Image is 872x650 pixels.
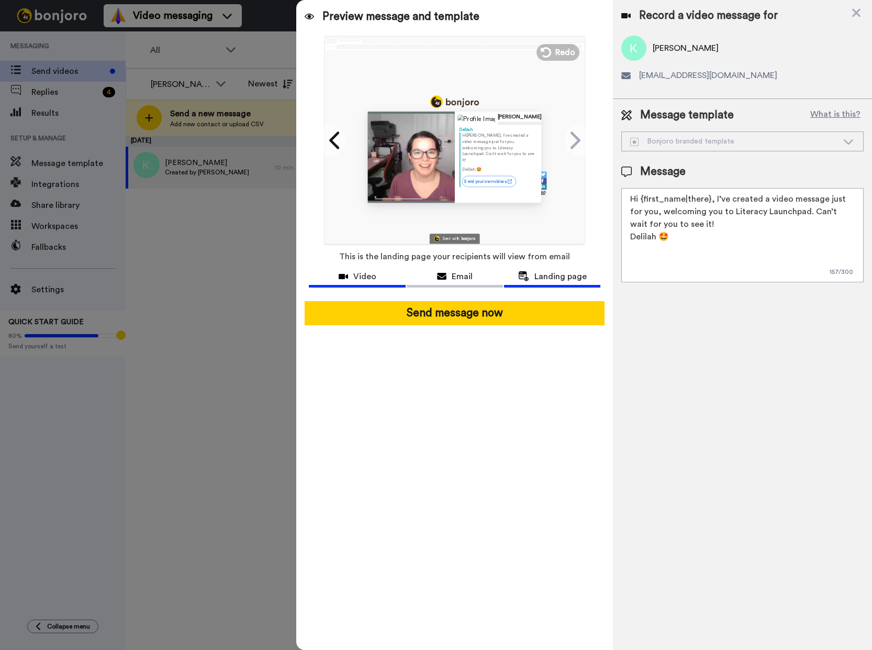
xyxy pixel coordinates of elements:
p: Hi [PERSON_NAME] , I’ve created a video message just for you, welcoming you to Literacy Launchpad... [462,133,537,162]
span: Message template [640,107,734,123]
div: bonjoro [462,237,475,240]
span: Email [452,270,473,283]
img: demo-template.svg [630,138,639,146]
button: What is this? [807,107,864,123]
div: message notification from Amy, 12m ago. Hi Delilah, I’d love to ask you a quick question: If Bonj... [16,22,194,57]
span: Message [640,164,686,180]
img: Profile Image [457,115,495,124]
div: Bonjoro branded template [630,136,838,147]
span: [EMAIL_ADDRESS][DOMAIN_NAME] [639,69,777,82]
img: player-controls-full.svg [368,192,455,202]
img: Bonjoro Logo [434,236,440,241]
img: Profile image for Amy [24,31,40,48]
div: Sent with [443,237,460,240]
div: [PERSON_NAME] [498,113,542,120]
button: Send message now [305,301,605,325]
p: Delilah 🤩 [462,166,537,172]
textarea: Hi {first_name|there}, I’ve created a video message just for you, welcoming you to Literacy Launc... [621,188,864,282]
img: logo_full.png [430,95,479,108]
a: Send your own videos [462,175,516,186]
span: Video [353,270,376,283]
p: Message from Amy, sent 12m ago [46,40,181,50]
span: Landing page [534,270,587,283]
div: Delilah [460,127,537,133]
span: Hi [PERSON_NAME], I’d love to ask you a quick question: If [PERSON_NAME] could introduce a new fe... [46,30,180,91]
span: This is the landing page your recipients will view from email [339,245,570,268]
